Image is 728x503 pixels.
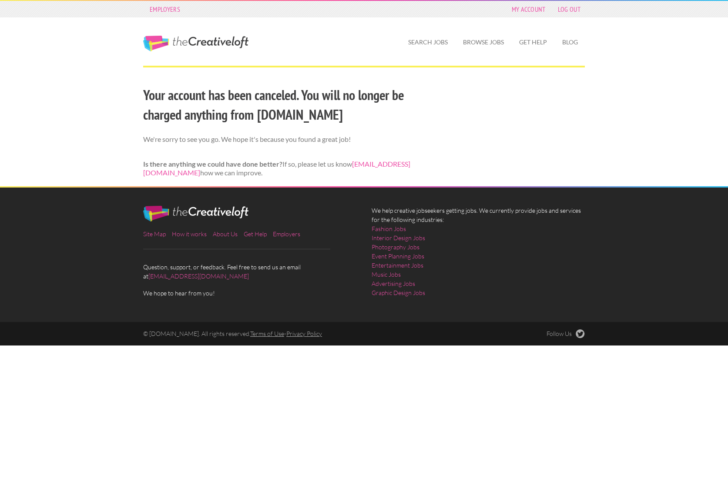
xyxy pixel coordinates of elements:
[372,288,425,297] a: Graphic Design Jobs
[213,230,238,238] a: About Us
[244,230,267,238] a: Get Help
[148,272,249,280] a: [EMAIL_ADDRESS][DOMAIN_NAME]
[143,160,433,178] p: If so, please let us know how we can improve.
[372,279,415,288] a: Advertising Jobs
[555,32,585,52] a: Blog
[372,251,424,261] a: Event Planning Jobs
[143,206,248,221] img: The Creative Loft
[136,206,364,298] div: Question, support, or feedback. Feel free to send us an email at
[372,233,425,242] a: Interior Design Jobs
[143,135,433,144] p: We're sorry to see you go. We hope it's because you found a great job!
[143,36,248,51] a: The Creative Loft
[145,3,185,15] a: Employers
[143,160,282,168] strong: Is there anything we could have done better?
[372,270,401,279] a: Music Jobs
[554,3,585,15] a: Log Out
[512,32,554,52] a: Get Help
[372,242,419,251] a: Photography Jobs
[547,329,585,338] a: Follow Us
[143,160,410,177] a: [EMAIL_ADDRESS][DOMAIN_NAME]
[172,230,207,238] a: How it works
[372,224,406,233] a: Fashion Jobs
[507,3,550,15] a: My Account
[456,32,511,52] a: Browse Jobs
[372,261,423,270] a: Entertainment Jobs
[136,329,479,338] div: © [DOMAIN_NAME]. All rights reserved. -
[401,32,455,52] a: Search Jobs
[364,206,593,304] div: We help creative jobseekers getting jobs. We currently provide jobs and services for the followin...
[250,330,284,337] a: Terms of Use
[286,330,322,337] a: Privacy Policy
[143,288,356,298] span: We hope to hear from you!
[143,85,433,124] h2: Your account has been canceled. You will no longer be charged anything from [DOMAIN_NAME]
[143,230,166,238] a: Site Map
[273,230,300,238] a: Employers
